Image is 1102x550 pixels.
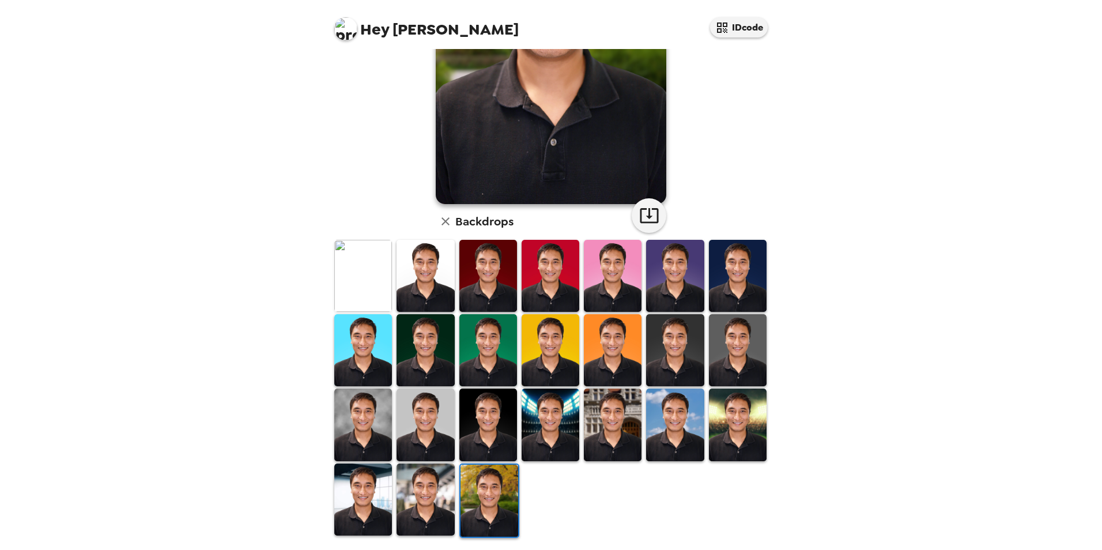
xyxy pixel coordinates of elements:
span: Hey [360,19,389,40]
h6: Backdrops [455,212,514,231]
button: IDcode [710,17,768,37]
img: profile pic [334,17,357,40]
span: [PERSON_NAME] [334,12,519,37]
img: Original [334,240,392,312]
